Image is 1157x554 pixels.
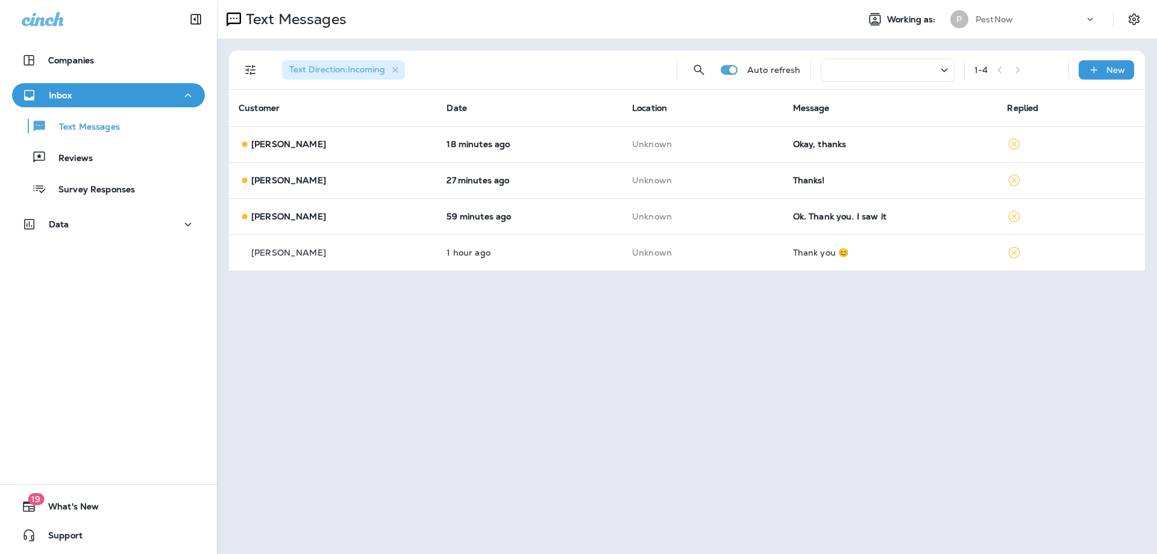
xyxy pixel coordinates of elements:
p: Data [49,219,69,229]
button: Collapse Sidebar [179,7,213,31]
p: Text Messages [241,10,346,28]
p: Inbox [49,90,72,100]
button: 19What's New [12,494,205,518]
p: Sep 4, 2025 11:41 AM [447,248,613,257]
p: [PERSON_NAME] [251,175,326,185]
span: What's New [36,502,99,516]
p: Sep 4, 2025 01:06 PM [447,139,613,149]
p: [PERSON_NAME] [251,248,326,257]
span: 19 [28,493,44,505]
div: Thanks! [793,175,988,185]
div: Thank you 😊 [793,248,988,257]
button: Filters [239,58,263,82]
div: P [950,10,968,28]
span: Working as: [887,14,938,25]
p: PestNow [976,14,1013,24]
span: Message [793,102,830,113]
button: Settings [1123,8,1145,30]
div: 1 - 4 [974,65,988,75]
button: Data [12,212,205,236]
p: This customer does not have a last location and the phone number they messaged is not assigned to... [632,212,774,221]
span: Date [447,102,467,113]
span: Location [632,102,667,113]
p: Auto refresh [747,65,801,75]
button: Text Messages [12,113,205,139]
p: Companies [48,55,94,65]
span: Replied [1007,102,1038,113]
button: Survey Responses [12,176,205,201]
div: Ok. Thank you. I saw it [793,212,988,221]
div: Text Direction:Incoming [282,60,405,80]
p: Text Messages [47,122,120,133]
p: Sep 4, 2025 12:57 PM [447,175,613,185]
p: Survey Responses [46,184,135,196]
p: This customer does not have a last location and the phone number they messaged is not assigned to... [632,139,774,149]
p: [PERSON_NAME] [251,212,326,221]
span: Support [36,530,83,545]
button: Reviews [12,145,205,170]
p: [PERSON_NAME] [251,139,326,149]
p: Reviews [46,153,93,165]
p: This customer does not have a last location and the phone number they messaged is not assigned to... [632,175,774,185]
button: Inbox [12,83,205,107]
button: Search Messages [687,58,711,82]
p: New [1106,65,1125,75]
button: Companies [12,48,205,72]
span: Text Direction : Incoming [289,64,385,75]
div: Okay, thanks [793,139,988,149]
button: Support [12,523,205,547]
p: This customer does not have a last location and the phone number they messaged is not assigned to... [632,248,774,257]
p: Sep 4, 2025 12:25 PM [447,212,613,221]
span: Customer [239,102,280,113]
